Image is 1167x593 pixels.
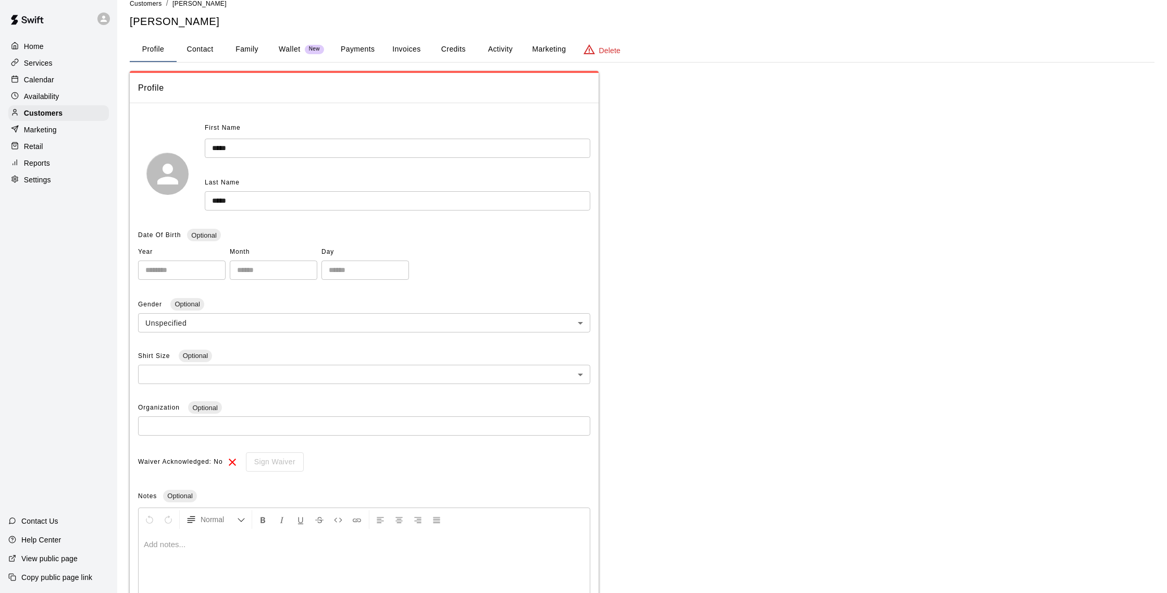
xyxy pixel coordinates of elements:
[273,510,291,529] button: Format Italics
[138,404,182,411] span: Organization
[141,510,158,529] button: Undo
[138,352,172,360] span: Shirt Size
[24,58,53,68] p: Services
[138,244,226,261] span: Year
[305,46,324,53] span: New
[279,44,301,55] p: Wallet
[138,81,590,95] span: Profile
[329,510,347,529] button: Insert Code
[24,91,59,102] p: Availability
[24,158,50,168] p: Reports
[230,244,317,261] span: Month
[224,37,270,62] button: Family
[138,231,181,239] span: Date Of Birth
[524,37,574,62] button: Marketing
[311,510,328,529] button: Format Strikethrough
[205,120,241,137] span: First Name
[8,55,109,71] a: Services
[383,37,430,62] button: Invoices
[430,37,477,62] button: Credits
[409,510,427,529] button: Right Align
[182,510,250,529] button: Formatting Options
[8,72,109,88] a: Calendar
[138,492,157,500] span: Notes
[348,510,366,529] button: Insert Link
[390,510,408,529] button: Center Align
[24,175,51,185] p: Settings
[177,37,224,62] button: Contact
[130,37,1154,62] div: basic tabs example
[170,300,204,308] span: Optional
[21,516,58,526] p: Contact Us
[138,301,164,308] span: Gender
[24,125,57,135] p: Marketing
[8,39,109,54] a: Home
[8,155,109,171] a: Reports
[205,179,240,186] span: Last Name
[321,244,409,261] span: Day
[130,37,177,62] button: Profile
[130,15,1154,29] h5: [PERSON_NAME]
[24,75,54,85] p: Calendar
[24,41,44,52] p: Home
[201,514,237,525] span: Normal
[21,572,92,583] p: Copy public page link
[239,452,304,472] div: To sign waivers in admin, this feature must be enabled in general settings
[8,172,109,188] a: Settings
[159,510,177,529] button: Redo
[163,492,196,500] span: Optional
[8,89,109,104] a: Availability
[21,553,78,564] p: View public page
[428,510,445,529] button: Justify Align
[138,313,590,332] div: Unspecified
[371,510,389,529] button: Left Align
[8,139,109,154] a: Retail
[599,45,620,56] p: Delete
[24,108,63,118] p: Customers
[332,37,383,62] button: Payments
[188,404,221,412] span: Optional
[21,535,61,545] p: Help Center
[179,352,212,360] span: Optional
[477,37,524,62] button: Activity
[24,141,43,152] p: Retail
[138,454,223,471] span: Waiver Acknowledged: No
[254,510,272,529] button: Format Bold
[8,105,109,121] a: Customers
[8,122,109,138] a: Marketing
[292,510,309,529] button: Format Underline
[187,231,220,239] span: Optional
